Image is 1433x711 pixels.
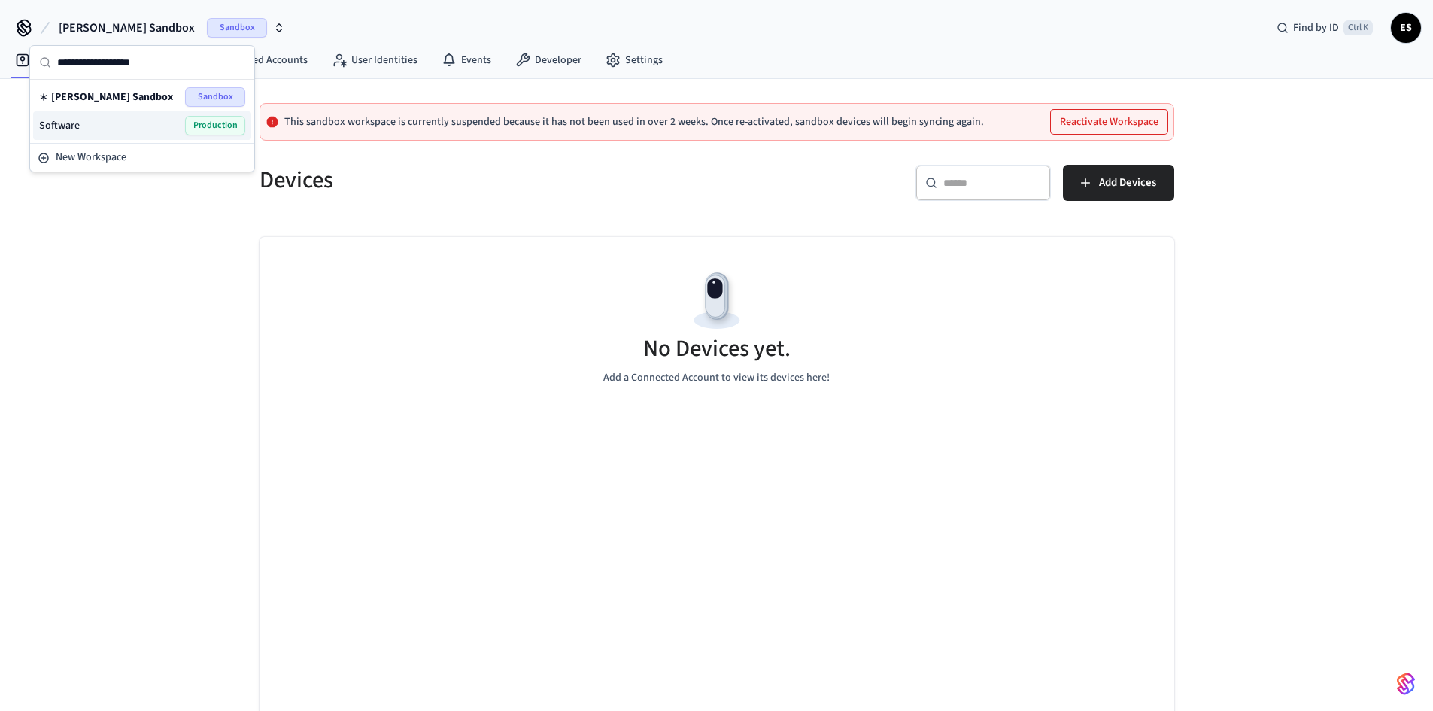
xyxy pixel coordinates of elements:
[185,87,245,107] span: Sandbox
[39,118,80,133] span: Software
[1265,14,1385,41] div: Find by IDCtrl K
[1063,165,1174,201] button: Add Devices
[59,19,195,37] span: [PERSON_NAME] Sandbox
[56,150,126,166] span: New Workspace
[1397,672,1415,696] img: SeamLogoGradient.69752ec5.svg
[260,165,708,196] h5: Devices
[284,116,984,128] p: This sandbox workspace is currently suspended because it has not been used in over 2 weeks. Once ...
[683,267,751,335] img: Devices Empty State
[1392,14,1419,41] span: ES
[30,80,254,143] div: Suggestions
[430,47,503,74] a: Events
[1293,20,1339,35] span: Find by ID
[1343,20,1373,35] span: Ctrl K
[594,47,675,74] a: Settings
[320,47,430,74] a: User Identities
[503,47,594,74] a: Developer
[3,47,81,74] a: Devices
[1391,13,1421,43] button: ES
[207,18,267,38] span: Sandbox
[185,116,245,135] span: Production
[32,145,253,170] button: New Workspace
[603,370,830,386] p: Add a Connected Account to view its devices here!
[1051,110,1167,134] button: Reactivate Workspace
[1099,173,1156,193] span: Add Devices
[51,90,173,105] span: [PERSON_NAME] Sandbox
[643,333,791,364] h5: No Devices yet.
